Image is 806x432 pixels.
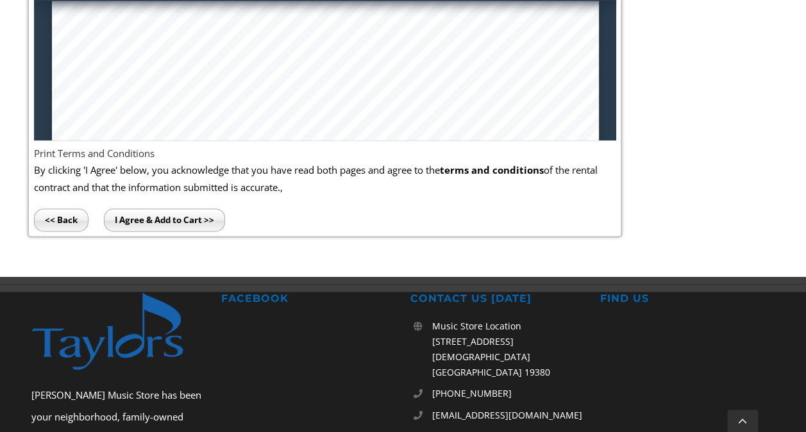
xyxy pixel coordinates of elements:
[410,292,585,305] h2: CONTACT US [DATE]
[432,407,585,422] a: [EMAIL_ADDRESS][DOMAIN_NAME]
[34,208,88,231] input: << Back
[34,147,155,160] a: Print Terms and Conditions
[104,208,225,231] input: I Agree & Add to Cart >>
[221,292,396,305] h2: FACEBOOK
[440,163,544,176] b: terms and conditions
[432,385,585,401] a: [PHONE_NUMBER]
[432,408,582,420] span: [EMAIL_ADDRESS][DOMAIN_NAME]
[432,318,585,379] p: Music Store Location [STREET_ADDRESS][DEMOGRAPHIC_DATA] [GEOGRAPHIC_DATA] 19380
[600,292,774,305] h2: FIND US
[274,3,365,17] select: Zoom
[34,162,616,195] p: By clicking 'I Agree' below, you acknowledge that you have read both pages and agree to the of th...
[31,292,206,370] img: footer-logo
[106,3,141,17] input: Page
[141,3,160,17] span: of 2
